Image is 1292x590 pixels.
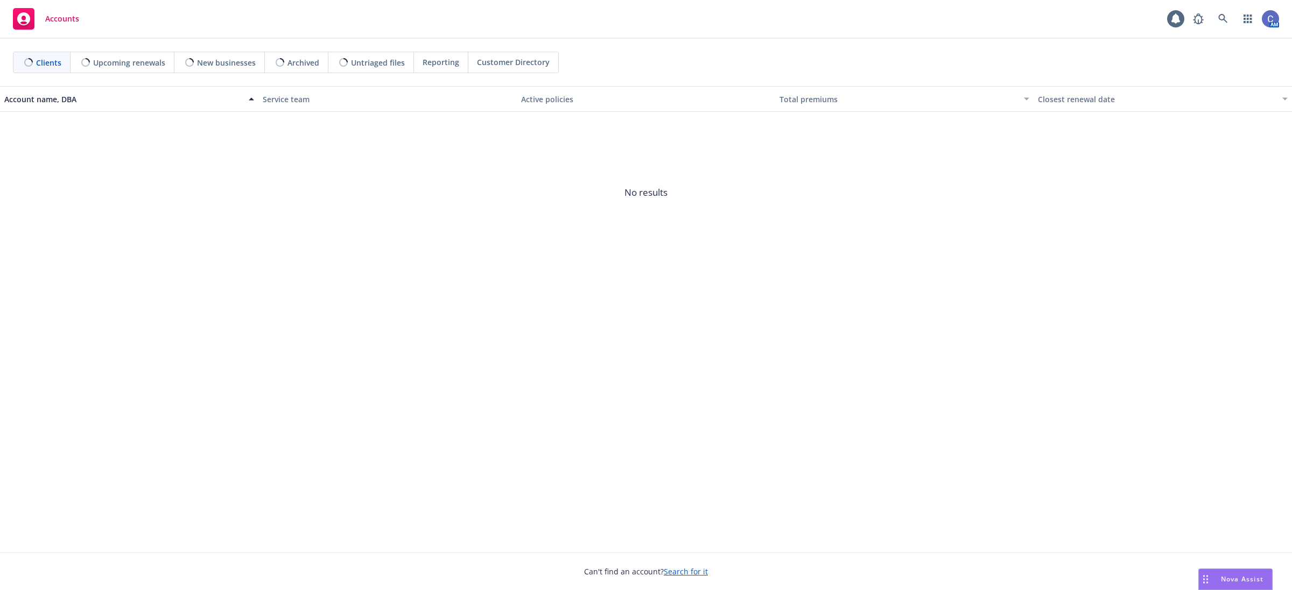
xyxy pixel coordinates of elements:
span: Accounts [45,15,79,23]
span: Reporting [423,56,459,68]
div: Closest renewal date [1038,94,1276,105]
span: New businesses [197,57,256,68]
a: Report a Bug [1188,8,1209,30]
span: Clients [36,57,61,68]
button: Total premiums [775,86,1034,112]
a: Accounts [9,4,83,34]
div: Total premiums [780,94,1017,105]
a: Search for it [664,566,708,577]
div: Account name, DBA [4,94,242,105]
span: Archived [287,57,319,68]
span: Nova Assist [1221,574,1263,584]
div: Active policies [521,94,771,105]
div: Service team [263,94,512,105]
a: Search [1212,8,1234,30]
img: photo [1262,10,1279,27]
button: Nova Assist [1198,568,1273,590]
button: Service team [258,86,517,112]
span: Upcoming renewals [93,57,165,68]
button: Active policies [517,86,775,112]
span: Untriaged files [351,57,405,68]
button: Closest renewal date [1034,86,1292,112]
a: Switch app [1237,8,1259,30]
div: Drag to move [1199,569,1212,589]
span: Customer Directory [477,56,550,68]
span: Can't find an account? [584,566,708,577]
